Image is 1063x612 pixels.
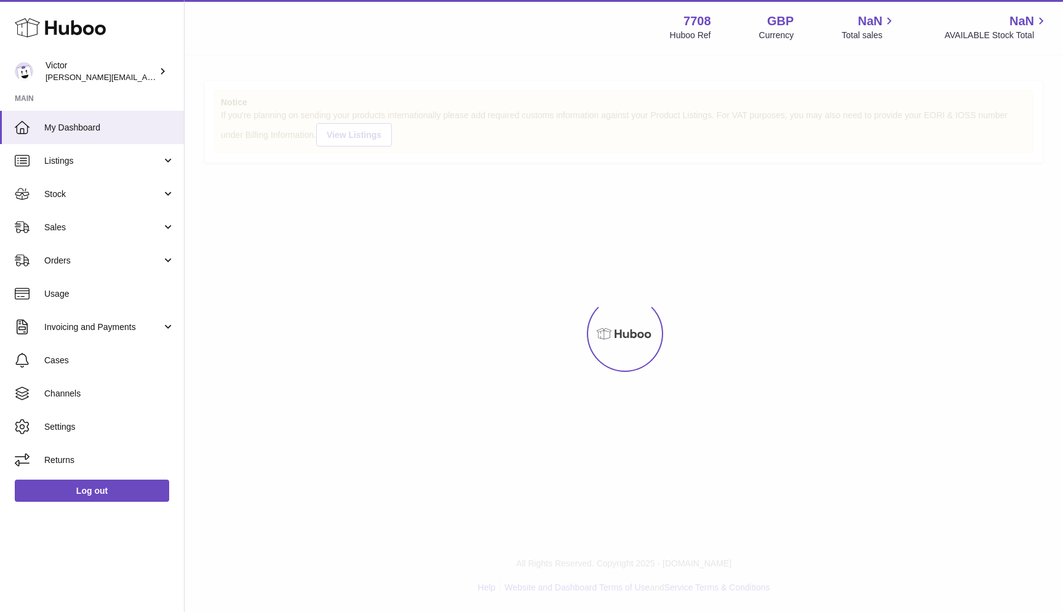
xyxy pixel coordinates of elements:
[759,30,794,41] div: Currency
[15,480,169,502] a: Log out
[44,255,162,267] span: Orders
[683,13,711,30] strong: 7708
[944,13,1048,41] a: NaN AVAILABLE Stock Total
[44,288,175,300] span: Usage
[858,13,882,30] span: NaN
[842,30,896,41] span: Total sales
[46,60,156,83] div: Victor
[44,188,162,200] span: Stock
[1009,13,1034,30] span: NaN
[767,13,794,30] strong: GBP
[44,321,162,333] span: Invoicing and Payments
[44,355,175,366] span: Cases
[46,72,247,82] span: [PERSON_NAME][EMAIL_ADDRESS][DOMAIN_NAME]
[44,421,175,433] span: Settings
[44,122,175,134] span: My Dashboard
[44,222,162,233] span: Sales
[44,454,175,466] span: Returns
[15,62,33,81] img: victor@erbology.co
[944,30,1048,41] span: AVAILABLE Stock Total
[44,388,175,400] span: Channels
[842,13,896,41] a: NaN Total sales
[44,155,162,167] span: Listings
[670,30,711,41] div: Huboo Ref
